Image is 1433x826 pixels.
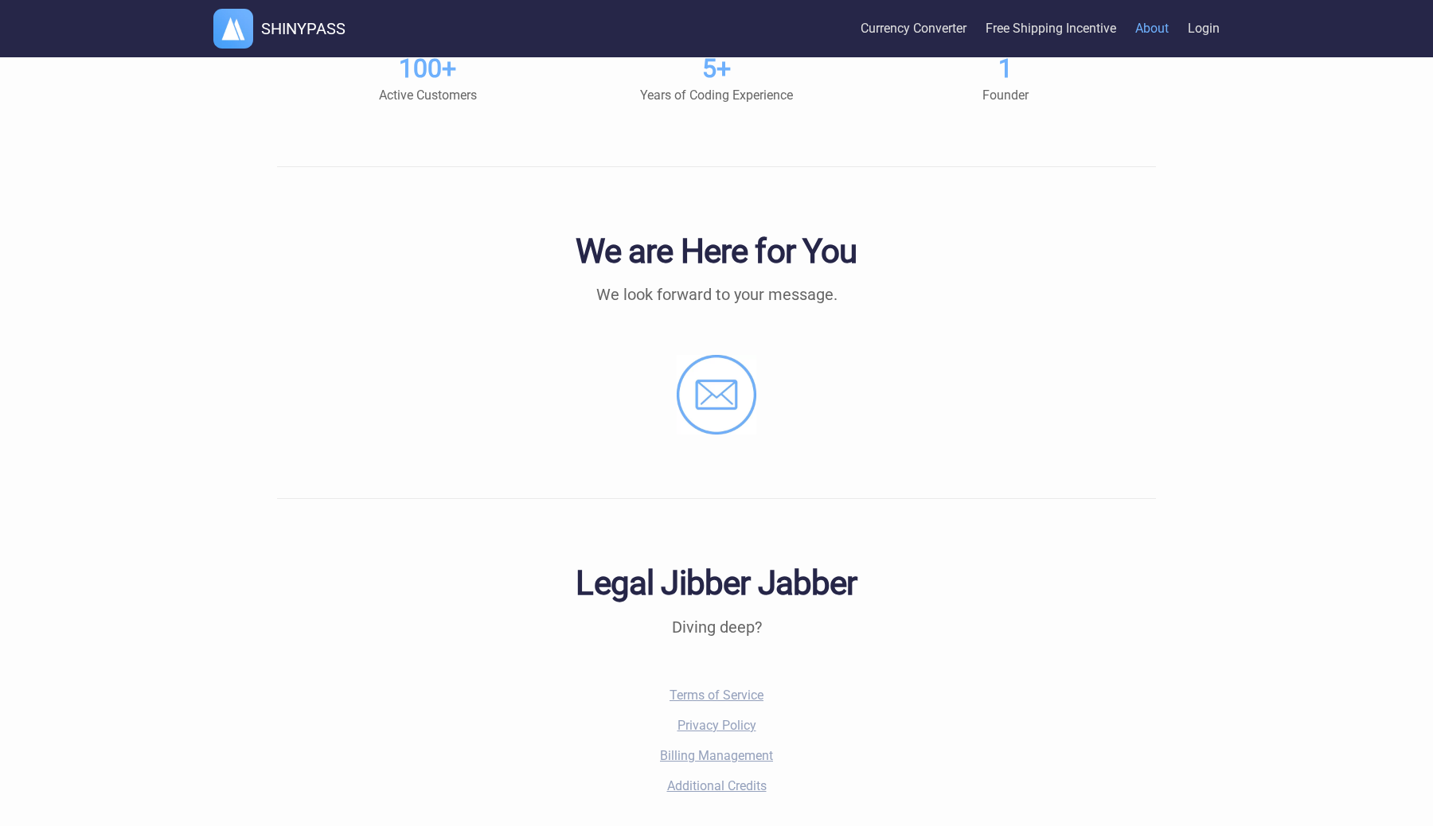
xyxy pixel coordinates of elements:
div: 1 [886,53,1124,84]
a: Terms of Service [670,688,763,703]
p: We look forward to your message. [411,285,1022,304]
h1: We are Here for You [411,231,1022,273]
a: Additional Credits [667,778,767,793]
div: Active Customers [309,88,547,103]
img: logo.webp [213,9,253,49]
h1: SHINYPASS [261,19,346,38]
h1: Legal Jibber Jabber [411,563,1022,605]
a: Billing Management [660,748,773,763]
a: Login [1188,5,1220,53]
div: 100+ [309,53,547,84]
a: Currency Converter [861,5,966,53]
p: Diving deep? [411,618,1022,637]
a: About [1135,5,1169,53]
a: Privacy Policy [677,718,756,733]
img: mailIcon.webp [677,355,756,434]
div: Years of Coding Experience [598,88,836,103]
div: Founder [886,88,1124,103]
div: 5+ [598,53,836,84]
a: Free Shipping Incentive [986,5,1116,53]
